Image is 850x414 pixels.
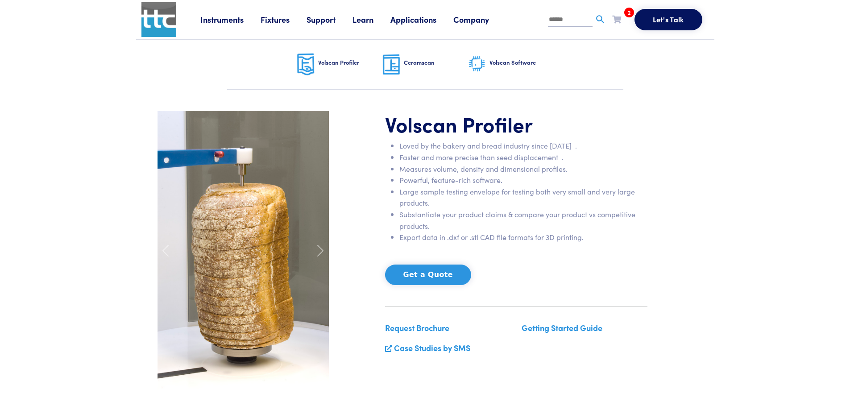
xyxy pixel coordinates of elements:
[297,53,315,76] img: volscan-nav.png
[394,342,470,353] a: Case Studies by SMS
[385,111,647,137] h1: Volscan Profiler
[468,55,486,74] img: software-graphic.png
[141,2,176,37] img: ttc_logo_1x1_v1.0.png
[382,54,400,75] img: ceramscan-nav.png
[612,13,621,25] a: 2
[385,322,449,333] a: Request Brochure
[404,58,468,66] h6: Ceramscan
[399,209,647,232] li: Substantiate your product claims & compare your product vs competitive products.
[522,322,602,333] a: Getting Started Guide
[468,40,554,89] a: Volscan Software
[382,40,468,89] a: Ceramscan
[624,8,634,17] span: 2
[399,163,647,175] li: Measures volume, density and dimensional profiles.
[297,40,382,89] a: Volscan Profiler
[399,232,647,243] li: Export data in .dxf or .stl CAD file formats for 3D printing.
[307,14,352,25] a: Support
[390,14,453,25] a: Applications
[399,186,647,209] li: Large sample testing envelope for testing both very small and very large products.
[385,265,471,285] button: Get a Quote
[399,174,647,186] li: Powerful, feature-rich software.
[399,152,647,163] li: Faster and more precise than seed displacement .
[489,58,554,66] h6: Volscan Software
[453,14,506,25] a: Company
[399,140,647,152] li: Loved by the bakery and bread industry since [DATE] .
[200,14,261,25] a: Instruments
[318,58,382,66] h6: Volscan Profiler
[261,14,307,25] a: Fixtures
[352,14,390,25] a: Learn
[158,111,329,390] img: carousel-volscan-loaf.jpg
[634,9,702,30] button: Let's Talk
